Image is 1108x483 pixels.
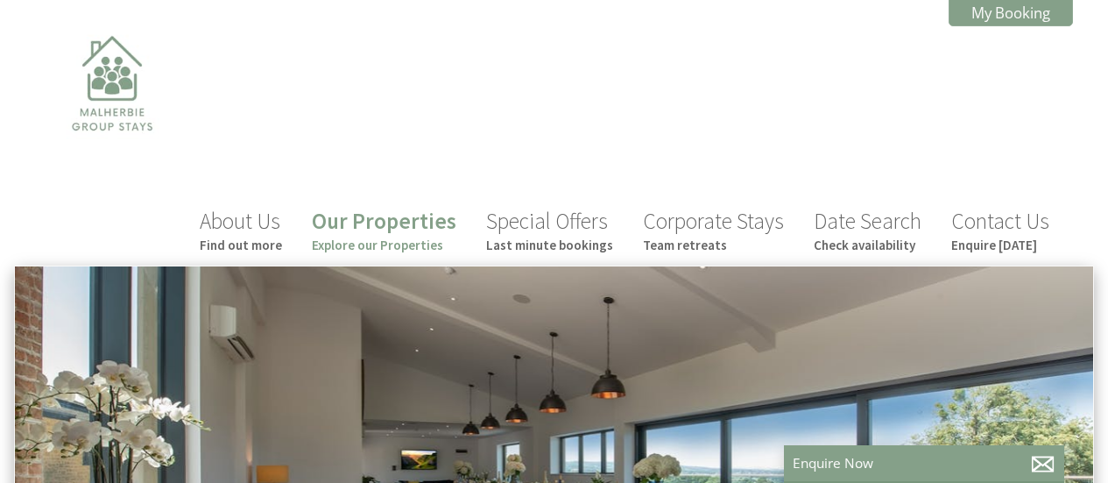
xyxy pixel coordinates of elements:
small: Enquire [DATE] [951,237,1049,253]
small: Explore our Properties [312,237,456,253]
a: Our PropertiesExplore our Properties [312,207,456,253]
a: Contact UsEnquire [DATE] [951,207,1049,253]
a: Corporate StaysTeam retreats [643,207,784,253]
a: About UsFind out more [200,207,282,253]
p: Enquire Now [793,454,1055,472]
small: Last minute bookings [486,237,613,253]
small: Team retreats [643,237,784,253]
a: Date SearchCheck availability [814,207,921,253]
small: Find out more [200,237,282,253]
small: Check availability [814,237,921,253]
a: Special OffersLast minute bookings [486,207,613,253]
img: Malherbie Group Stays [25,25,200,200]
